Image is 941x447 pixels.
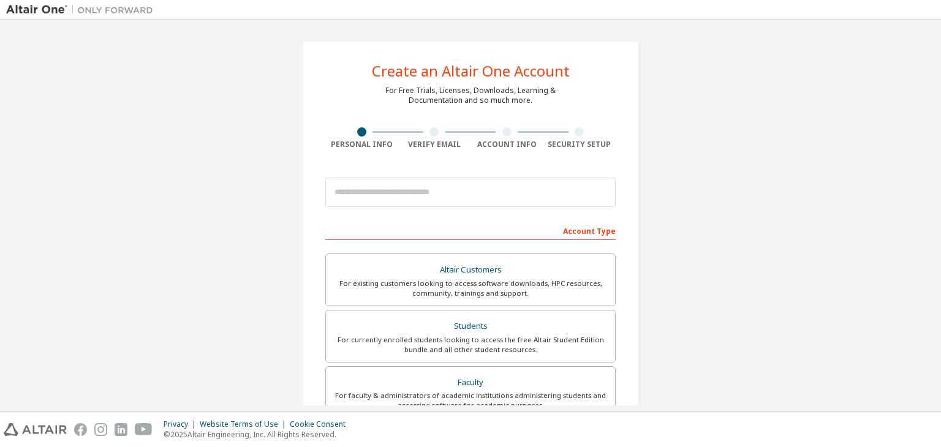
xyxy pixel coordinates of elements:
img: youtube.svg [135,423,153,436]
div: Cookie Consent [290,419,353,429]
img: altair_logo.svg [4,423,67,436]
div: Altair Customers [333,261,608,279]
div: Students [333,318,608,335]
div: Account Info [470,140,543,149]
div: Create an Altair One Account [372,64,570,78]
div: Verify Email [398,140,471,149]
img: facebook.svg [74,423,87,436]
div: For existing customers looking to access software downloads, HPC resources, community, trainings ... [333,279,608,298]
div: For Free Trials, Licenses, Downloads, Learning & Documentation and so much more. [385,86,556,105]
img: instagram.svg [94,423,107,436]
div: Personal Info [325,140,398,149]
div: Website Terms of Use [200,419,290,429]
img: linkedin.svg [115,423,127,436]
div: Account Type [325,220,616,240]
p: © 2025 Altair Engineering, Inc. All Rights Reserved. [164,429,353,440]
div: For faculty & administrators of academic institutions administering students and accessing softwa... [333,391,608,410]
div: For currently enrolled students looking to access the free Altair Student Edition bundle and all ... [333,335,608,355]
div: Faculty [333,374,608,391]
div: Privacy [164,419,200,429]
img: Altair One [6,4,159,16]
div: Security Setup [543,140,616,149]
